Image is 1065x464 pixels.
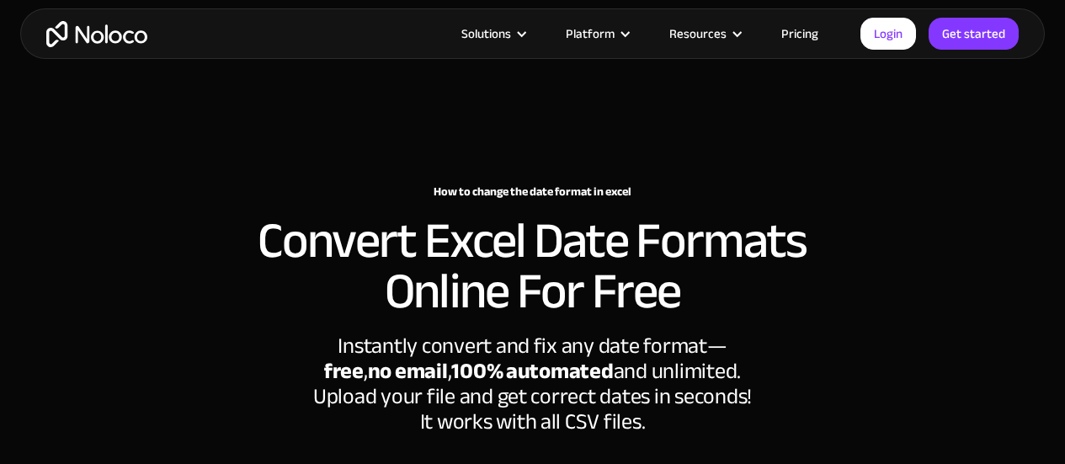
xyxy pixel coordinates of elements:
[669,23,727,45] div: Resources
[324,350,364,392] strong: free
[461,23,511,45] div: Solutions
[451,350,613,392] strong: 100% automated
[280,333,785,435] div: Instantly convert and fix any date format— ‍ , , and unlimited. Upload your file and get correct ...
[46,21,147,47] a: home
[196,216,870,317] h2: Convert Excel Date Formats Online For Free
[929,18,1019,50] a: Get started
[760,23,839,45] a: Pricing
[440,23,545,45] div: Solutions
[648,23,760,45] div: Resources
[566,23,615,45] div: Platform
[545,23,648,45] div: Platform
[368,350,448,392] strong: no email
[860,18,916,50] a: Login
[434,180,631,203] strong: How to change the date format in excel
